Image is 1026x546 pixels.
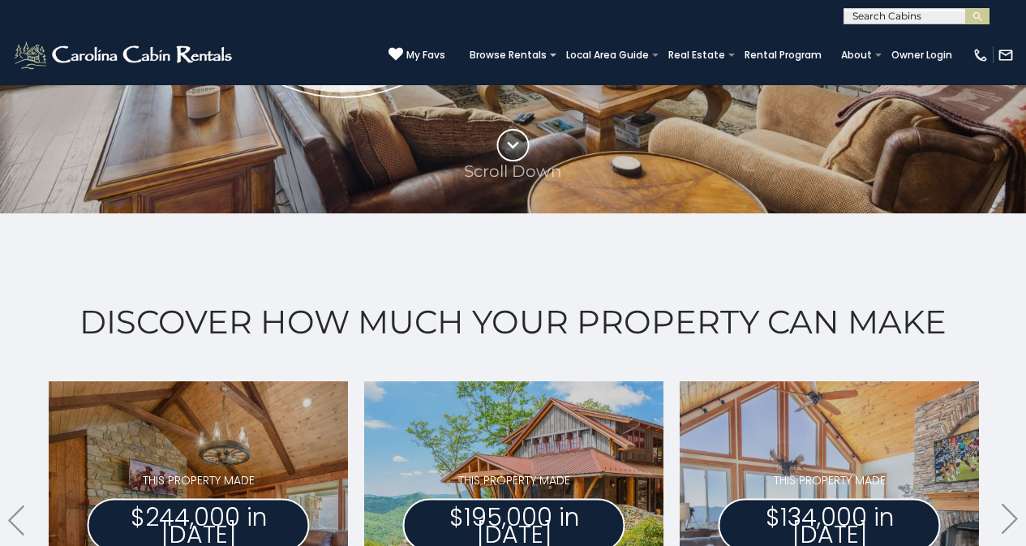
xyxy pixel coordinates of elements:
p: Scroll Down [464,161,562,181]
a: Local Area Guide [558,44,657,67]
img: mail-regular-white.png [998,47,1014,63]
p: THIS PROPERTY MADE [403,472,625,489]
h2: Discover How Much Your Property Can Make [41,303,985,341]
a: About [833,44,880,67]
a: My Favs [389,47,445,63]
a: Rental Program [736,44,830,67]
a: Browse Rentals [461,44,555,67]
img: phone-regular-white.png [972,47,989,63]
a: Real Estate [660,44,733,67]
a: Owner Login [883,44,960,67]
p: THIS PROPERTY MADE [719,472,941,489]
img: White-1-2.png [12,39,237,71]
p: THIS PROPERTY MADE [88,472,310,489]
span: My Favs [406,48,445,62]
